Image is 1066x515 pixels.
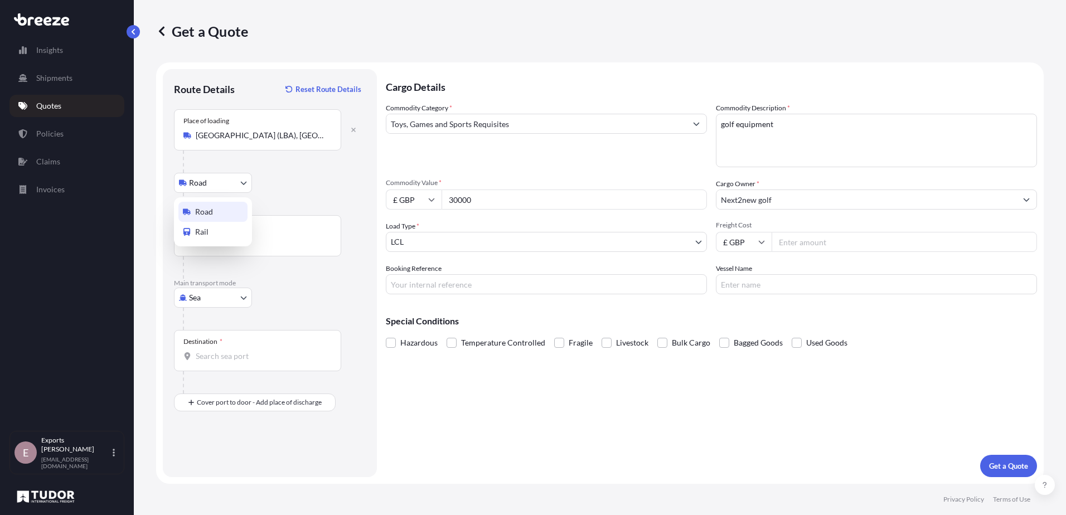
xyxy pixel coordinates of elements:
input: Enter amount [772,232,1037,252]
button: Get a Quote [980,455,1037,477]
p: Main transport mode [174,279,366,288]
button: Show suggestions [1016,190,1036,210]
span: Temperature Controlled [461,334,545,351]
button: Show suggestions [686,114,706,134]
p: Claims [36,156,60,167]
a: Shipments [9,67,124,89]
label: Booking Reference [386,263,442,274]
label: Commodity Category [386,103,452,114]
a: Claims [9,150,124,173]
p: Route Details [174,82,235,96]
span: Road [195,206,213,217]
label: Commodity Description [716,103,790,114]
input: Destination [196,351,327,362]
input: Type amount [442,190,707,210]
span: Rail [195,226,209,237]
button: Reset Route Details [280,80,366,98]
span: Load Type [386,221,419,232]
span: Commodity Value [386,178,707,187]
a: Privacy Policy [943,495,984,504]
a: Insights [9,39,124,61]
p: Special Conditions [386,317,1037,325]
div: Select transport [174,197,252,246]
a: Quotes [9,95,124,117]
input: Origin [196,236,327,247]
a: Policies [9,123,124,145]
span: Cover port to door - Add place of discharge [197,397,322,408]
p: Cargo Details [386,69,1037,103]
button: Cover port to door - Add place of discharge [174,393,336,411]
a: Terms of Use [993,495,1030,504]
input: Enter name [716,274,1037,294]
p: [EMAIL_ADDRESS][DOMAIN_NAME] [41,456,110,469]
button: LCL [386,232,707,252]
p: Exports [PERSON_NAME] [41,436,110,454]
a: Invoices [9,178,124,201]
div: Place of loading [183,116,229,125]
span: E [23,447,28,458]
span: Fragile [569,334,593,351]
input: Full name [716,190,1016,210]
input: Place of loading [196,130,327,141]
div: Destination [183,337,222,346]
p: Policies [36,128,64,139]
button: Select transport [174,173,252,193]
input: Your internal reference [386,274,707,294]
span: Bagged Goods [734,334,783,351]
span: Bulk Cargo [672,334,710,351]
span: Freight Cost [716,221,1037,230]
p: Invoices [36,184,65,195]
button: Select transport [174,288,252,308]
label: Cargo Owner [716,178,759,190]
span: LCL [391,236,404,247]
span: Hazardous [400,334,438,351]
img: organization-logo [14,488,77,506]
p: Quotes [36,100,61,111]
span: Sea [189,292,201,303]
p: Get a Quote [989,460,1028,472]
p: Get a Quote [156,22,248,40]
p: Reset Route Details [295,84,361,95]
span: Used Goods [806,334,847,351]
span: Livestock [616,334,648,351]
label: Vessel Name [716,263,752,274]
input: Select a commodity type [386,114,686,134]
span: Road [189,177,207,188]
p: Insights [36,45,63,56]
p: Shipments [36,72,72,84]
